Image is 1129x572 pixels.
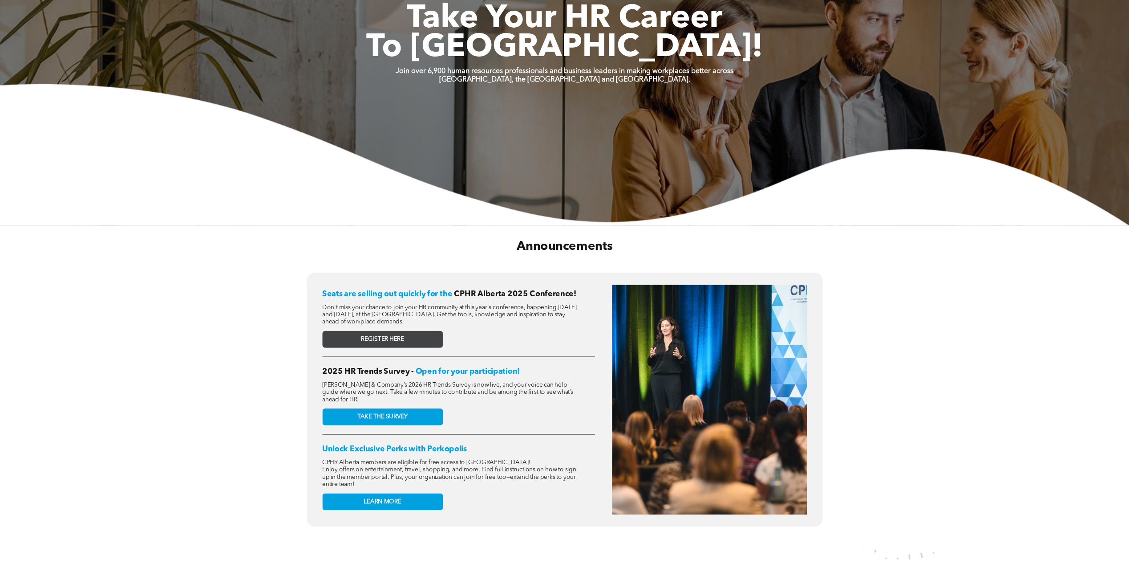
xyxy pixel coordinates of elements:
span: LEARN MORE [364,498,401,505]
a: LEARN MORE [322,493,443,510]
strong: Join over 6,900 human resources professionals and business leaders in making workplaces better ac... [396,68,733,75]
strong: [GEOGRAPHIC_DATA], the [GEOGRAPHIC_DATA] and [GEOGRAPHIC_DATA]. [439,76,690,83]
span: CPHR Alberta members are eligible for free access to [GEOGRAPHIC_DATA]! [322,459,530,466]
span: Announcements [517,240,613,253]
span: [PERSON_NAME] & Company’s 2026 HR Trends Survey is now live, and your voice can help guide where ... [322,382,573,402]
span: TAKE THE SURVEY [357,413,408,420]
span: Open for your participation! [416,368,520,375]
span: Take Your HR Career [407,3,722,35]
span: Unlock Exclusive Perks with Perkopolis [322,445,467,453]
a: REGISTER HERE [322,331,443,347]
a: TAKE THE SURVEY [322,409,443,425]
span: To [GEOGRAPHIC_DATA]! [366,32,763,64]
span: CPHR Alberta 2025 Conference! [454,290,576,298]
span: Enjoy offers on entertainment, travel, shopping, and more. Find full instructions on how to sign ... [322,466,576,487]
span: 2025 HR Trends Survey - [322,368,414,375]
span: REGISTER HERE [361,335,404,343]
span: Don't miss your chance to join your HR community at this year's conference, happening [DATE] and ... [322,304,577,324]
span: Seats are selling out quickly for the [322,290,452,298]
